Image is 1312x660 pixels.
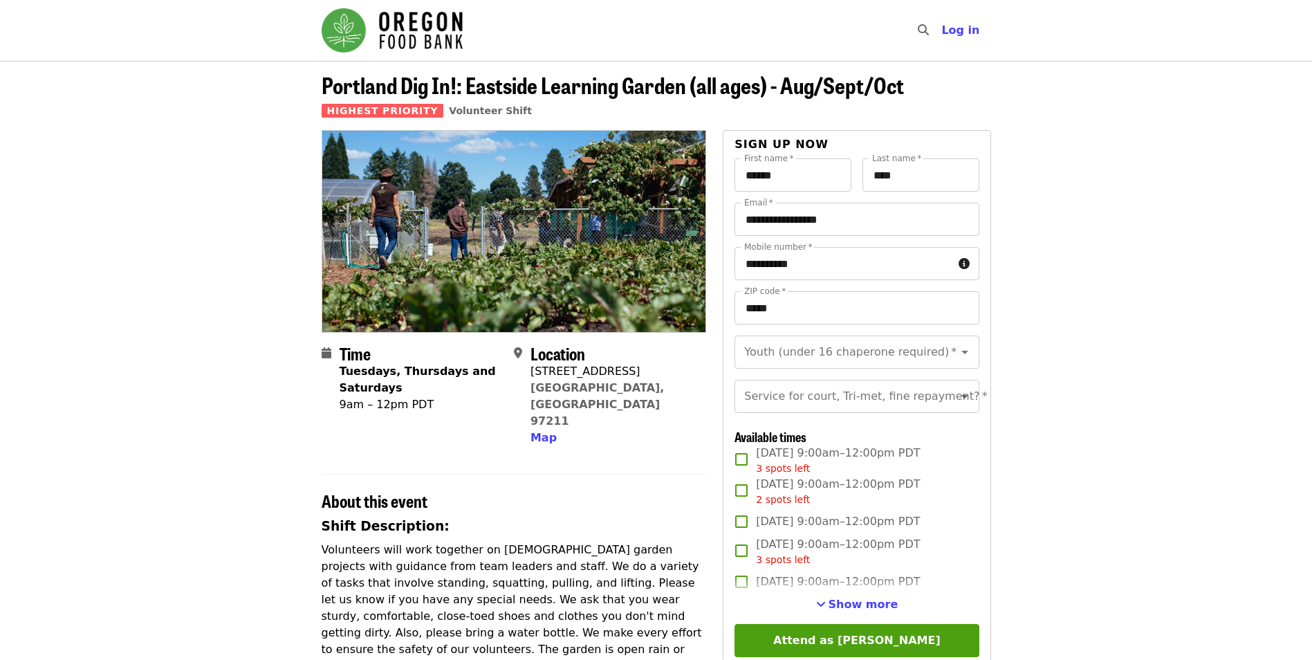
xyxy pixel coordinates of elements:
span: Available times [734,428,806,446]
input: ZIP code [734,291,979,324]
img: Portland Dig In!: Eastside Learning Garden (all ages) - Aug/Sept/Oct organized by Oregon Food Bank [322,131,706,331]
input: Mobile number [734,247,952,280]
span: Map [530,431,557,444]
i: map-marker-alt icon [514,347,522,360]
label: Last name [872,154,921,163]
i: calendar icon [322,347,331,360]
a: [GEOGRAPHIC_DATA], [GEOGRAPHIC_DATA] 97211 [530,381,665,428]
span: Location [530,341,585,365]
input: Search [937,14,948,47]
label: ZIP code [744,287,786,295]
strong: Shift Description: [322,519,450,533]
label: Email [744,199,773,207]
span: 2 spots left [756,494,810,505]
a: Volunteer Shift [449,105,532,116]
span: [DATE] 9:00am–12:00pm PDT [756,536,920,567]
img: Oregon Food Bank - Home [322,8,463,53]
button: Log in [930,17,990,44]
span: Time [340,341,371,365]
label: Mobile number [744,243,812,251]
span: [DATE] 9:00am–12:00pm PDT [756,476,920,507]
span: Log in [941,24,979,37]
button: Open [955,387,974,406]
strong: Tuesdays, Thursdays and Saturdays [340,365,496,394]
span: About this event [322,488,427,513]
span: Sign up now [734,138,829,151]
span: Highest Priority [322,104,444,118]
i: circle-info icon [959,257,970,271]
input: First name [734,158,851,192]
span: [DATE] 9:00am–12:00pm PDT [756,513,920,530]
span: [DATE] 9:00am–12:00pm PDT [756,574,920,590]
button: Open [955,342,974,362]
div: 9am – 12pm PDT [340,396,503,413]
i: search icon [918,24,929,37]
span: 3 spots left [756,554,810,565]
span: [DATE] 9:00am–12:00pm PDT [756,445,920,476]
span: 3 spots left [756,463,810,474]
label: First name [744,154,794,163]
span: Portland Dig In!: Eastside Learning Garden (all ages) - Aug/Sept/Oct [322,68,904,101]
span: Show more [829,598,898,611]
button: Attend as [PERSON_NAME] [734,624,979,657]
input: Email [734,203,979,236]
button: See more timeslots [816,596,898,613]
div: [STREET_ADDRESS] [530,363,695,380]
button: Map [530,430,557,446]
input: Last name [862,158,979,192]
